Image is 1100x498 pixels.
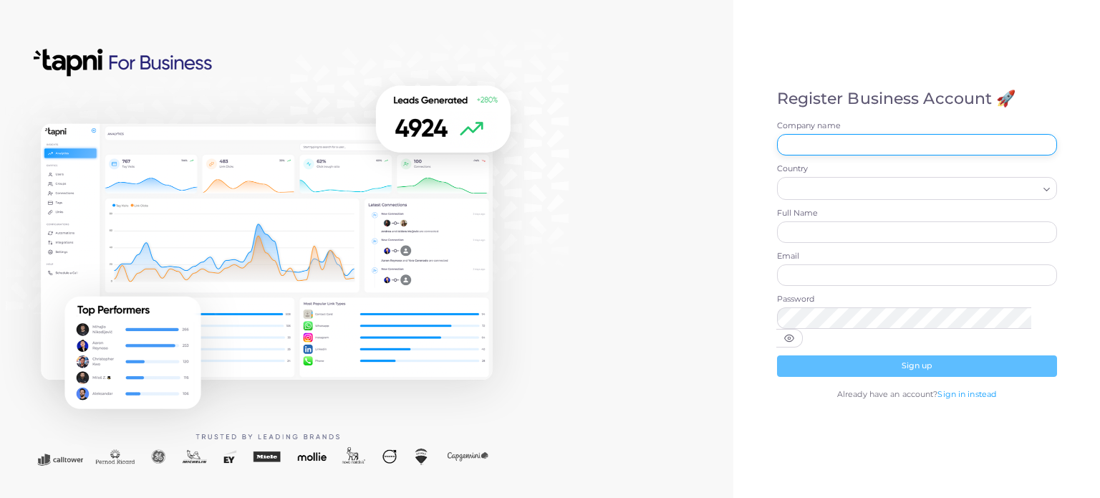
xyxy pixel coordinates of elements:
[777,294,1057,305] label: Password
[837,389,938,399] span: Already have an account?
[777,90,1057,108] h4: Register Business Account 🚀
[777,120,1057,132] label: Company name
[783,181,1038,197] input: Search for option
[777,177,1057,200] div: Search for option
[777,355,1057,377] button: Sign up
[777,163,1057,175] label: Country
[777,251,1057,262] label: Email
[937,389,996,399] a: Sign in instead
[777,208,1057,219] label: Full Name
